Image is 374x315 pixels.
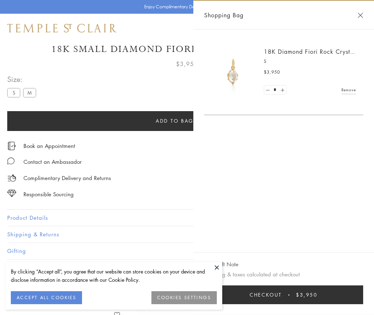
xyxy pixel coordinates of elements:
button: Close Shopping Bag [358,13,363,18]
img: icon_sourcing.svg [7,190,16,197]
button: Checkout $3,950 [204,285,363,304]
p: Enjoy Complimentary Delivery & Returns [144,3,226,10]
p: S [264,58,356,65]
label: S [7,88,20,97]
a: Book an Appointment [23,142,75,150]
button: ACCEPT ALL COOKIES [11,291,82,304]
span: $3,950 [296,291,318,299]
span: Size: [7,73,39,85]
span: Checkout [250,291,282,299]
div: By clicking “Accept all”, you agree that our website can store cookies on your device and disclos... [11,267,217,284]
a: Set quantity to 0 [264,86,271,95]
div: Responsible Sourcing [23,190,74,199]
img: icon_appointment.svg [7,142,16,150]
button: Shipping & Returns [7,226,367,242]
p: Complimentary Delivery and Returns [23,174,111,183]
a: Set quantity to 2 [279,86,286,95]
img: P51889-E11FIORI [211,51,255,94]
button: Add Gift Note [204,260,238,269]
button: Product Details [7,210,367,226]
span: Add to bag [156,117,194,125]
a: Remove [341,86,356,94]
div: Contact an Ambassador [23,157,82,166]
span: $3,950 [264,69,280,76]
img: Temple St. Clair [7,24,116,32]
button: Add to bag [7,111,342,131]
h1: 18K Small Diamond Fiori Rock Crystal Amulet [7,43,367,56]
img: icon_delivery.svg [7,174,16,183]
span: Shopping Bag [204,10,244,20]
button: COOKIES SETTINGS [151,291,217,304]
img: MessageIcon-01_2.svg [7,157,14,165]
span: $3,950 [176,59,198,69]
p: Shipping & taxes calculated at checkout [204,270,363,279]
button: Gifting [7,243,367,259]
label: M [23,88,36,97]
